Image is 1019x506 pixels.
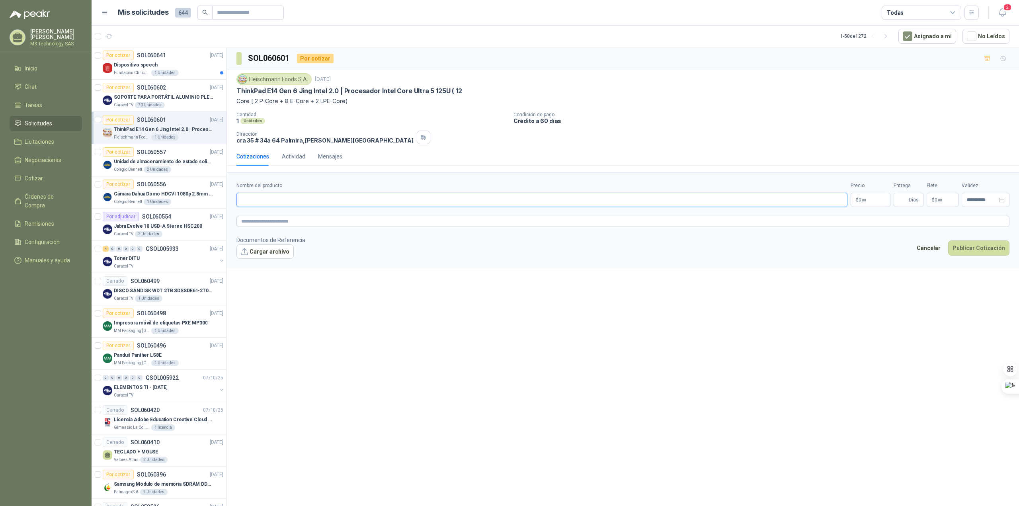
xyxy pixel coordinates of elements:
[103,438,127,447] div: Cerrado
[92,176,226,209] a: Por cotizarSOL060556[DATE] Company LogoCámara Dahua Domo HDCVI 1080p 2.8mm IP67 Led IR 30m mts no...
[114,61,158,69] p: Dispositivo speech
[103,96,112,105] img: Company Logo
[103,309,134,318] div: Por cotizar
[210,245,223,253] p: [DATE]
[114,231,133,237] p: Caracol TV
[948,240,1009,256] button: Publicar Cotización
[236,73,312,85] div: Fleischmann Foods S.A.
[297,54,334,63] div: Por cotizar
[142,214,171,219] p: SOL060554
[25,256,70,265] span: Manuales y ayuda
[10,216,82,231] a: Remisiones
[103,341,134,350] div: Por cotizar
[25,82,37,91] span: Chat
[10,79,82,94] a: Chat
[131,278,160,284] p: SOL060499
[151,134,179,141] div: 1 Unidades
[25,101,42,109] span: Tareas
[25,119,52,128] span: Solicitudes
[114,328,150,334] p: MM Packaging [GEOGRAPHIC_DATA]
[146,375,179,381] p: GSOL005922
[513,117,1016,124] p: Crédito a 60 días
[135,231,162,237] div: 2 Unidades
[236,137,414,144] p: cra 35 # 34a 64 Palmira , [PERSON_NAME][GEOGRAPHIC_DATA]
[210,310,223,317] p: [DATE]
[10,234,82,250] a: Configuración
[137,117,166,123] p: SOL060601
[144,166,171,173] div: 2 Unidades
[114,94,213,101] p: SOPORTE PARA PORTÁTIL ALUMINIO PLEGABLE VTA
[937,198,942,202] span: ,00
[103,244,225,270] a: 4 0 0 0 0 0 GSOL005933[DATE] Company LogoToner DITUCaracol TV
[236,117,239,124] p: 1
[130,375,136,381] div: 0
[203,374,223,382] p: 07/10/25
[103,418,112,428] img: Company Logo
[92,305,226,338] a: Por cotizarSOL060498[DATE] Company LogoImpresora móvil de etiquetas PXE MP300MM Packaging [GEOGRA...
[103,225,112,234] img: Company Logo
[114,166,142,173] p: Colegio Bennett
[210,52,223,59] p: [DATE]
[103,115,134,125] div: Por cotizar
[236,182,847,190] label: Nombre del producto
[114,424,150,431] p: Gimnasio La Colina
[144,199,171,205] div: 1 Unidades
[1003,4,1012,11] span: 2
[137,311,166,316] p: SOL060498
[137,246,143,252] div: 0
[25,219,54,228] span: Remisiones
[146,246,179,252] p: GSOL005933
[103,276,127,286] div: Cerrado
[137,53,166,58] p: SOL060641
[248,52,291,64] h3: SOL060601
[151,360,179,366] div: 1 Unidades
[137,149,166,155] p: SOL060557
[114,392,133,399] p: Caracol TV
[10,134,82,149] a: Licitaciones
[103,321,112,331] img: Company Logo
[114,489,139,495] p: Palmagro S.A
[92,467,226,499] a: Por cotizarSOL060396[DATE] Company LogoSamsung Módulo de memoria SDRAM DDR4 M393A2G40DB0 de 16 GB...
[114,190,213,198] p: Cámara Dahua Domo HDCVI 1080p 2.8mm IP67 Led IR 30m mts nocturnos
[10,10,50,19] img: Logo peakr
[140,457,168,463] div: 2 Unidades
[210,84,223,92] p: [DATE]
[137,472,166,477] p: SOL060396
[103,83,134,92] div: Por cotizar
[92,402,226,434] a: CerradoSOL06042007/10/25 Company LogoLicencia Adobe Education Creative Cloud for enterprise licen...
[114,352,162,359] p: Panduit Panther LS8E
[131,407,160,413] p: SOL060420
[114,287,213,295] p: DISCO SANDISK WDT 2TB SDSSDE61-2T00-G25
[137,182,166,187] p: SOL060556
[116,246,122,252] div: 0
[92,338,226,370] a: Por cotizarSOL060496[DATE] Company LogoPanduit Panther LS8EMM Packaging [GEOGRAPHIC_DATA]1 Unidades
[10,253,82,268] a: Manuales y ayuda
[103,63,112,73] img: Company Logo
[103,483,112,492] img: Company Logo
[92,144,226,176] a: Por cotizarSOL060557[DATE] Company LogoUnidad de almacenamiento de estado solido Marca SK hynix [...
[92,80,226,112] a: Por cotizarSOL060602[DATE] Company LogoSOPORTE PARA PORTÁTIL ALUMINIO PLEGABLE VTACaracol TV70 Un...
[10,152,82,168] a: Negociaciones
[114,295,133,302] p: Caracol TV
[135,295,162,302] div: 1 Unidades
[114,158,213,166] p: Unidad de almacenamiento de estado solido Marca SK hynix [DATE] NVMe 256GB HFM256GDJTNG-8310A M.2...
[103,51,134,60] div: Por cotizar
[103,246,109,252] div: 4
[25,156,61,164] span: Negociaciones
[318,152,342,161] div: Mensajes
[887,8,904,17] div: Todas
[25,174,43,183] span: Cotizar
[130,246,136,252] div: 0
[114,255,140,262] p: Toner DITU
[114,126,213,133] p: ThinkPad E14 Gen 6 Jing Intel 2.0 | Procesador Intel Core Ultra 5 125U ( 12
[103,192,112,202] img: Company Logo
[927,182,958,190] label: Flete
[135,102,165,108] div: 70 Unidades
[114,481,213,488] p: Samsung Módulo de memoria SDRAM DDR4 M393A2G40DB0 de 16 GB M393A2G40DB0-CPB
[140,489,168,495] div: 2 Unidades
[103,257,112,266] img: Company Logo
[236,87,462,95] p: ThinkPad E14 Gen 6 Jing Intel 2.0 | Procesador Intel Core Ultra 5 125U ( 12
[114,416,213,424] p: Licencia Adobe Education Creative Cloud for enterprise license lab and classroom
[909,193,919,207] span: Días
[10,171,82,186] a: Cotizar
